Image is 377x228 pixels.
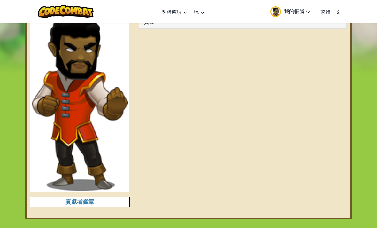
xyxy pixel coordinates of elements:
img: avatar [270,6,281,17]
span: 玩 [194,8,199,15]
a: 我的帳號 [267,1,313,21]
a: 玩 [190,3,208,20]
a: 學習選項 [158,3,190,20]
h4: 貢獻者徽章 [30,197,129,206]
h3: 貢獻 [144,19,342,25]
span: 我的帳號 [284,8,310,14]
span: 學習選項 [161,8,181,15]
a: 繁體中文 [317,3,344,20]
img: CodeCombat logo [38,5,94,18]
span: 繁體中文 [320,8,341,15]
